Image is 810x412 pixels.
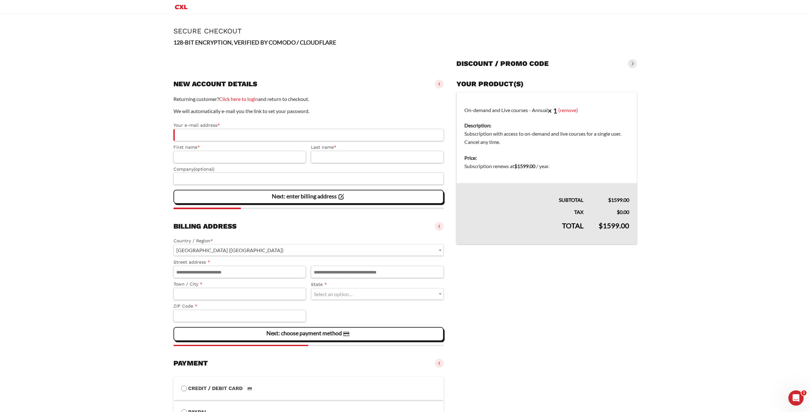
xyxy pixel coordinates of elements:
input: Credit / Debit CardCredit / Debit Card [181,386,187,391]
vaadin-button: Next: enter billing address [173,190,444,204]
iframe: Intercom live chat [788,390,804,406]
bdi: 1599.00 [608,197,629,203]
span: $ [608,197,611,203]
th: Subtotal [457,183,591,204]
label: Credit / Debit Card [181,384,436,393]
strong: × 1 [548,106,557,115]
bdi: 1599.00 [599,221,629,230]
th: Tax [457,204,591,216]
span: $ [617,209,620,215]
label: Country / Region [173,237,444,245]
span: United States (US) [174,245,444,256]
span: $ [514,163,517,169]
label: Your e-mail address [173,122,444,129]
h3: Discount / promo code [456,59,549,68]
label: Company [173,166,444,173]
dt: Description: [464,121,629,130]
bdi: 1599.00 [514,163,535,169]
td: On-demand and Live courses - Annual [457,92,637,150]
span: Select an option… [314,291,353,297]
th: Total [457,216,591,244]
span: / year [536,163,548,169]
p: Returning customer? and return to checkout. [173,95,444,103]
span: $ [599,221,603,230]
bdi: 0.00 [617,209,629,215]
label: Last name [311,144,444,151]
img: Credit / Debit Card [244,385,256,392]
label: Street address [173,259,306,266]
dt: Price: [464,154,629,162]
p: We will automatically e-mail you the link to set your password. [173,107,444,115]
label: State [311,281,444,288]
span: Subscription renews at . [464,163,549,169]
span: Country / Region [173,244,444,256]
a: Click here to login [219,96,258,102]
vaadin-button: Next: choose payment method [173,327,444,341]
h3: New account details [173,80,257,89]
span: 1 [801,390,806,395]
label: Town / City [173,281,306,288]
a: (remove) [558,107,578,113]
span: (optional) [194,167,215,172]
strong: 128-BIT ENCRYPTION, VERIFIED BY COMODO / CLOUDFLARE [173,39,336,46]
dd: Subscription with access to on-demand and live courses for a single user. Cancel any time. [464,130,629,146]
label: First name [173,144,306,151]
h3: Payment [173,359,208,368]
h3: Billing address [173,222,236,231]
h1: Secure Checkout [173,27,637,35]
label: ZIP Code [173,302,306,310]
